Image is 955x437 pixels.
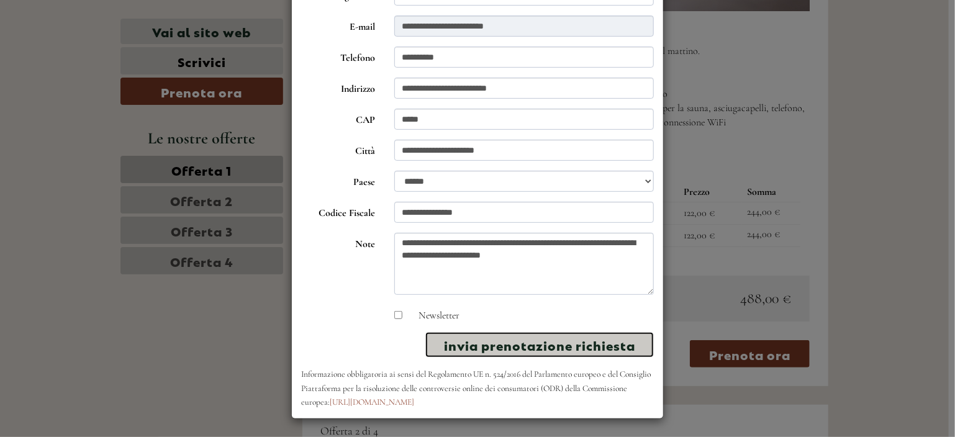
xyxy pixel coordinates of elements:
[19,36,166,46] div: [GEOGRAPHIC_DATA]
[19,60,166,69] small: 20:31
[292,171,385,189] label: Paese
[330,397,414,407] a: [URL][DOMAIN_NAME]
[407,309,460,323] label: Newsletter
[292,78,385,96] label: Indirizzo
[416,322,489,349] button: Invia
[217,9,272,30] div: giovedì
[301,369,651,408] small: Informazione obbligatoria ai sensi del Regolamento UE n. 524/2016 del Parlamento europeo e del Co...
[292,233,385,251] label: Note
[292,47,385,65] label: Telefono
[425,332,654,358] button: invia prenotazione richiesta
[292,202,385,220] label: Codice Fiscale
[9,34,172,71] div: Buon giorno, come possiamo aiutarla?
[292,140,385,158] label: Città
[292,16,385,34] label: E-mail
[292,109,385,127] label: CAP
